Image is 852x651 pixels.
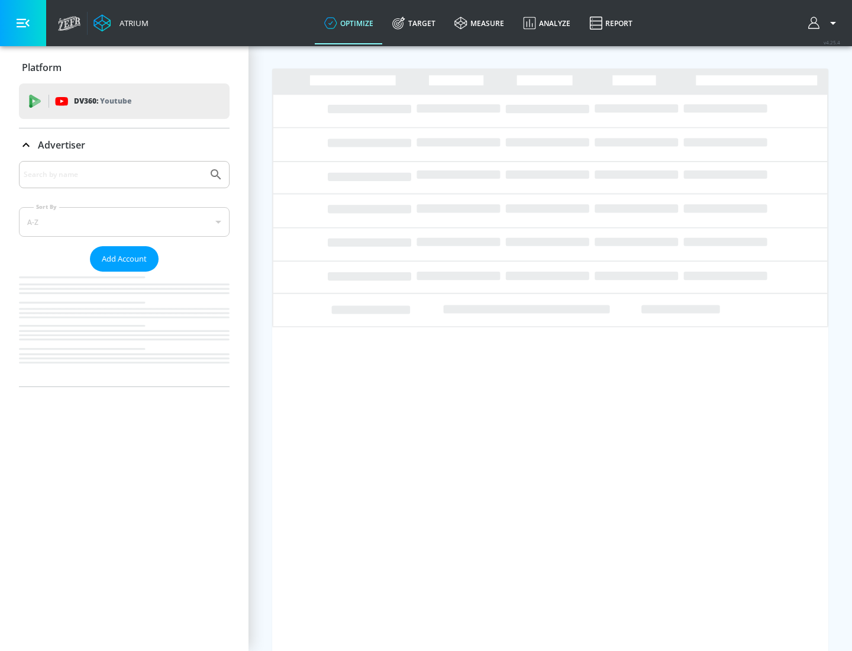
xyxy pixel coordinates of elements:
p: Advertiser [38,138,85,152]
span: Add Account [102,252,147,266]
span: v 4.25.4 [824,39,840,46]
div: Advertiser [19,128,230,162]
a: measure [445,2,514,44]
input: Search by name [24,167,203,182]
p: Youtube [100,95,131,107]
a: Target [383,2,445,44]
nav: list of Advertiser [19,272,230,386]
div: Atrium [115,18,149,28]
a: Atrium [93,14,149,32]
div: A-Z [19,207,230,237]
button: Add Account [90,246,159,272]
a: Analyze [514,2,580,44]
a: optimize [315,2,383,44]
div: DV360: Youtube [19,83,230,119]
label: Sort By [34,203,59,211]
div: Platform [19,51,230,84]
p: Platform [22,61,62,74]
a: Report [580,2,642,44]
p: DV360: [74,95,131,108]
div: Advertiser [19,161,230,386]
